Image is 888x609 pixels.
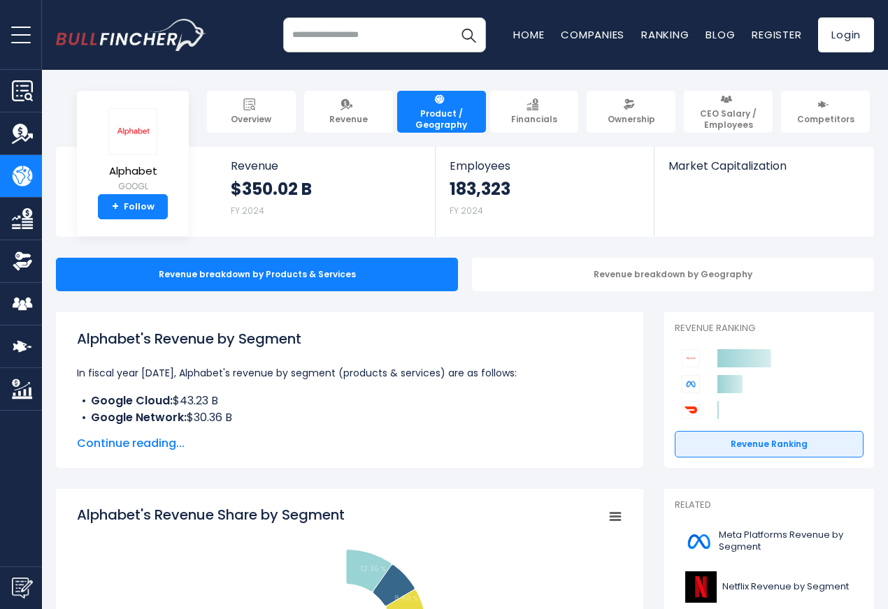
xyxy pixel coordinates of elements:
a: Meta Platforms Revenue by Segment [675,522,864,561]
p: In fiscal year [DATE], Alphabet's revenue by segment (products & services) are as follows: [77,365,622,381]
tspan: Alphabet's Revenue Share by Segment [77,505,345,524]
span: Employees [450,159,639,173]
div: Revenue breakdown by Geography [472,258,874,291]
a: Revenue $350.02 B FY 2024 [217,147,436,237]
span: Product / Geography [403,108,480,130]
a: Alphabet GOOGL [108,108,158,195]
span: CEO Salary / Employees [690,108,766,130]
tspan: 10.33 % [312,562,338,573]
small: GOOGL [108,180,157,193]
button: Search [451,17,486,52]
li: $30.36 B [77,409,622,426]
span: Continue reading... [77,435,622,452]
a: Overview [207,91,296,133]
a: +Follow [98,194,168,219]
a: Product / Geography [397,91,486,133]
span: Revenue [329,114,368,125]
strong: 183,323 [450,178,510,200]
div: Revenue breakdown by Products & Services [56,258,458,291]
a: Companies [561,27,624,42]
a: Ownership [587,91,675,133]
p: Related [675,499,864,511]
a: Netflix Revenue by Segment [675,568,864,606]
span: Overview [231,114,271,125]
a: Ranking [641,27,689,42]
img: Ownership [12,251,33,272]
span: Market Capitalization [668,159,859,173]
li: $43.23 B [77,392,622,409]
a: CEO Salary / Employees [684,91,773,133]
b: Google Network: [91,409,187,425]
tspan: 8.68 % [394,593,419,603]
span: Financials [511,114,557,125]
b: Google Cloud: [91,392,173,409]
img: DoorDash competitors logo [682,401,700,419]
span: Meta Platforms Revenue by Segment [719,529,855,553]
tspan: 12.36 % [360,564,387,574]
small: FY 2024 [231,205,264,217]
a: Go to homepage [56,19,206,51]
a: Employees 183,323 FY 2024 [436,147,653,237]
a: Revenue Ranking [675,431,864,457]
span: Ownership [608,114,655,125]
span: Alphabet [108,166,157,177]
a: Financials [490,91,579,133]
h1: Alphabet's Revenue by Segment [77,328,622,349]
a: Home [513,27,544,42]
a: Revenue [304,91,393,133]
a: Register [752,27,801,42]
img: Meta Platforms competitors logo [682,375,700,393]
small: FY 2024 [450,205,483,217]
a: Competitors [781,91,870,133]
a: Login [818,17,874,52]
span: Netflix Revenue by Segment [722,581,849,593]
img: META logo [683,526,715,557]
p: Revenue Ranking [675,323,864,335]
span: Revenue [231,159,422,173]
span: Competitors [797,114,854,125]
img: NFLX logo [683,571,718,603]
img: bullfincher logo [56,19,206,51]
strong: + [112,200,119,213]
strong: $350.02 B [231,178,312,200]
a: Blog [706,27,735,42]
tspan: 11.53 % [275,592,299,603]
tspan: 0.47 % [294,573,315,581]
img: Alphabet competitors logo [682,349,700,367]
a: Market Capitalization [654,147,873,196]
